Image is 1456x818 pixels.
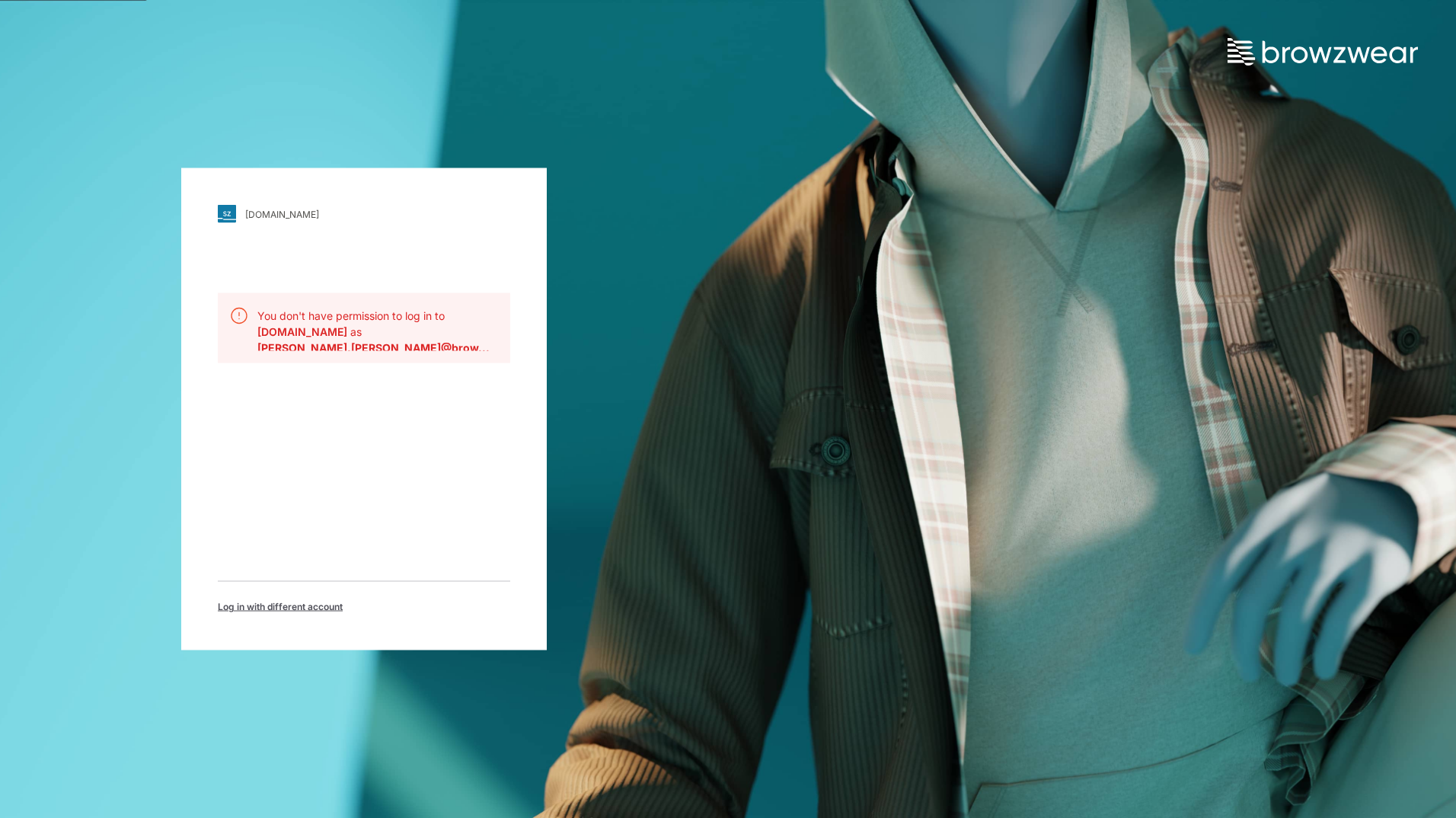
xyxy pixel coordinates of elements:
div: [DOMAIN_NAME] [245,208,319,219]
img: svg+xml;base64,PHN2ZyB3aWR0aD0iMjQiIGhlaWdodD0iMjQiIHZpZXdCb3g9IjAgMCAyNCAyNCIgZmlsbD0ibm9uZSIgeG... [230,307,248,325]
span: Log in with different account [218,600,343,614]
img: browzwear-logo.73288ffb.svg [1228,38,1418,66]
p: You don't have permission to log in to as [257,308,498,340]
b: [DOMAIN_NAME] [257,325,350,338]
a: [DOMAIN_NAME] [218,205,510,223]
b: arpita.kushwaha@browzwear.com [257,341,490,354]
img: svg+xml;base64,PHN2ZyB3aWR0aD0iMjgiIGhlaWdodD0iMjgiIHZpZXdCb3g9IjAgMCAyOCAyOCIgZmlsbD0ibm9uZSIgeG... [218,205,236,223]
